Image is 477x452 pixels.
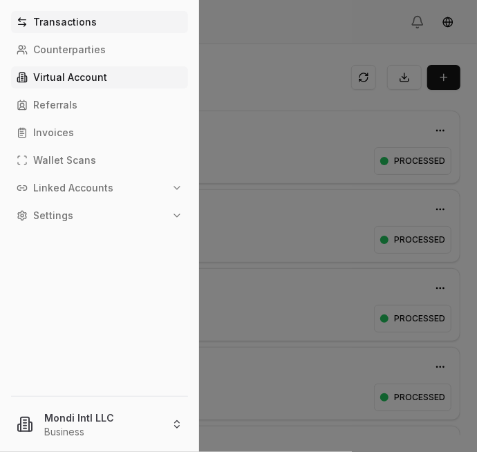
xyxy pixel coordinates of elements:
button: Linked Accounts [11,177,188,199]
p: Invoices [33,128,74,138]
a: Virtual Account [11,66,188,88]
p: Transactions [33,17,97,27]
p: Business [44,425,160,439]
a: Counterparties [11,39,188,61]
p: Referrals [33,100,77,110]
a: Transactions [11,11,188,33]
a: Referrals [11,94,188,116]
p: Mondi Intl LLC [44,411,160,425]
a: Wallet Scans [11,149,188,171]
p: Settings [33,211,73,220]
p: Counterparties [33,45,106,55]
button: Settings [11,205,188,227]
p: Virtual Account [33,73,107,82]
p: Linked Accounts [33,183,113,193]
button: Mondi Intl LLCBusiness [6,402,194,446]
p: Wallet Scans [33,156,96,165]
a: Invoices [11,122,188,144]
